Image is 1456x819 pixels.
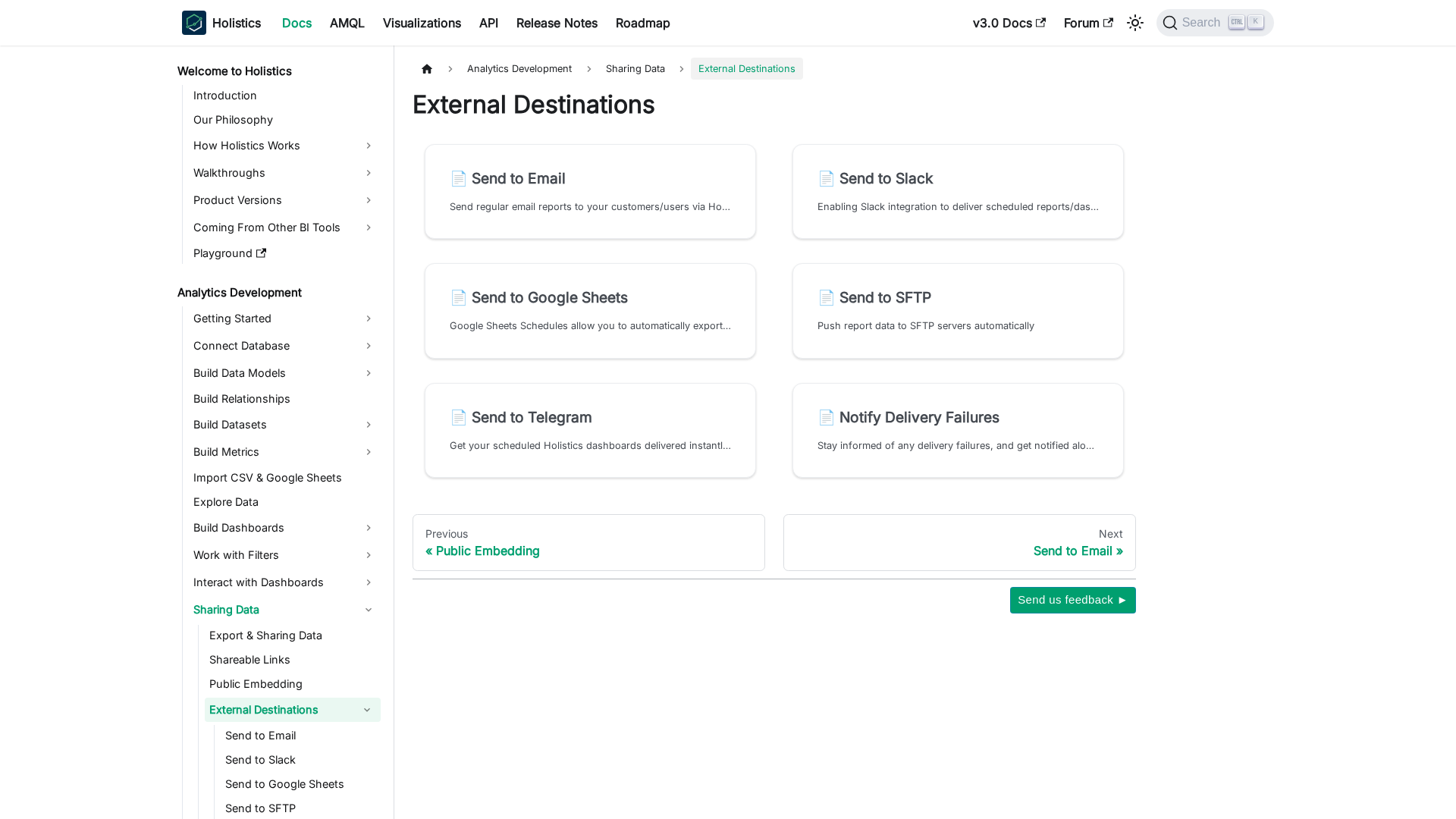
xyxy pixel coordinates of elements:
a: HolisticsHolistics [182,11,261,35]
a: Forum [1055,11,1122,35]
h2: Send to Slack [817,169,1099,187]
a: Build Datasets [189,413,381,437]
a: Export & Sharing Data [205,625,381,646]
a: Public Embedding [205,673,381,695]
a: PreviousPublic Embedding [413,514,765,572]
a: Product Versions [189,188,381,212]
a: v3.0 Docs [964,11,1055,35]
a: How Holistics Works [189,133,381,158]
a: Introduction [189,85,381,106]
h2: Send to Google Sheets [450,288,731,306]
span: External Destinations [691,58,803,80]
a: Release Notes [507,11,607,35]
h2: Send to Telegram [450,408,731,426]
h2: Send to SFTP [817,288,1099,306]
img: Holistics [182,11,206,35]
a: Build Dashboards [189,516,381,540]
nav: Docs sidebar [167,45,394,819]
div: Next [796,527,1123,541]
a: 📄️ Notify Delivery FailuresStay informed of any delivery failures, and get notified along with yo... [792,383,1124,478]
a: Shareable Links [205,649,381,670]
a: 📄️ Send to SlackEnabling Slack integration to deliver scheduled reports/dashboards to your Slack ... [792,144,1124,239]
a: Build Metrics [189,440,381,464]
a: Our Philosophy [189,109,381,130]
a: Send to Google Sheets [221,773,381,795]
a: Sharing Data [189,598,381,622]
a: API [470,11,507,35]
p: Enabling Slack integration to deliver scheduled reports/dashboards to your Slack team. This helps... [817,199,1099,214]
a: 📄️ Send to Google SheetsGoogle Sheets Schedules allow you to automatically export data from a rep... [425,263,756,358]
a: Connect Database [189,334,381,358]
span: Analytics Development [460,58,579,80]
a: Welcome to Holistics [173,61,381,82]
a: Build Data Models [189,361,381,385]
h1: External Destinations [413,89,1136,120]
a: Send to SFTP [221,798,381,819]
nav: Breadcrumbs [413,58,1136,80]
button: Search (Ctrl+K) [1156,9,1274,36]
a: Home page [413,58,441,80]
button: Switch between dark and light mode (currently light mode) [1123,11,1147,35]
span: Sharing Data [598,58,673,80]
p: Stay informed of any delivery failures, and get notified along with your team. [817,438,1099,453]
nav: Docs pages [413,514,1136,572]
a: 📄️ Send to TelegramGet your scheduled Holistics dashboards delivered instantly in Telegram for re... [425,383,756,478]
a: NextSend to Email [783,514,1136,572]
p: Get your scheduled Holistics dashboards delivered instantly in Telegram for real-time alerts, mob... [450,438,731,453]
a: Playground [189,243,381,264]
a: Interact with Dashboards [189,570,381,595]
b: Holistics [212,14,261,32]
button: Collapse sidebar category 'External Destinations' [353,698,381,722]
a: AMQL [321,11,374,35]
a: Work with Filters [189,543,381,567]
p: Google Sheets Schedules allow you to automatically export data from a report/chart widget to a Go... [450,318,731,333]
div: Previous [425,527,752,541]
a: Send to Email [221,725,381,746]
a: Visualizations [374,11,470,35]
button: Send us feedback ► [1010,587,1136,613]
a: 📄️ Send to SFTPPush report data to SFTP servers automatically [792,263,1124,358]
div: Public Embedding [425,543,752,558]
a: 📄️ Send to EmailSend regular email reports to your customers/users via Holistics BI [425,144,756,239]
h2: Notify Delivery Failures [817,408,1099,426]
p: Push report data to SFTP servers automatically [817,318,1099,333]
a: Docs [273,11,321,35]
a: Analytics Development [173,282,381,303]
a: Walkthroughs [189,161,381,185]
span: Search [1178,16,1230,30]
a: Roadmap [607,11,679,35]
h2: Send to Email [450,169,731,187]
a: Build Relationships [189,388,381,409]
span: Send us feedback ► [1018,590,1128,610]
a: Coming From Other BI Tools [189,215,381,240]
p: Send regular email reports to your customers/users via Holistics BI [450,199,731,214]
a: Getting Started [189,306,381,331]
a: Explore Data [189,491,381,513]
div: Send to Email [796,543,1123,558]
kbd: K [1248,15,1263,29]
a: Import CSV & Google Sheets [189,467,381,488]
a: External Destinations [205,698,353,722]
a: Send to Slack [221,749,381,770]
